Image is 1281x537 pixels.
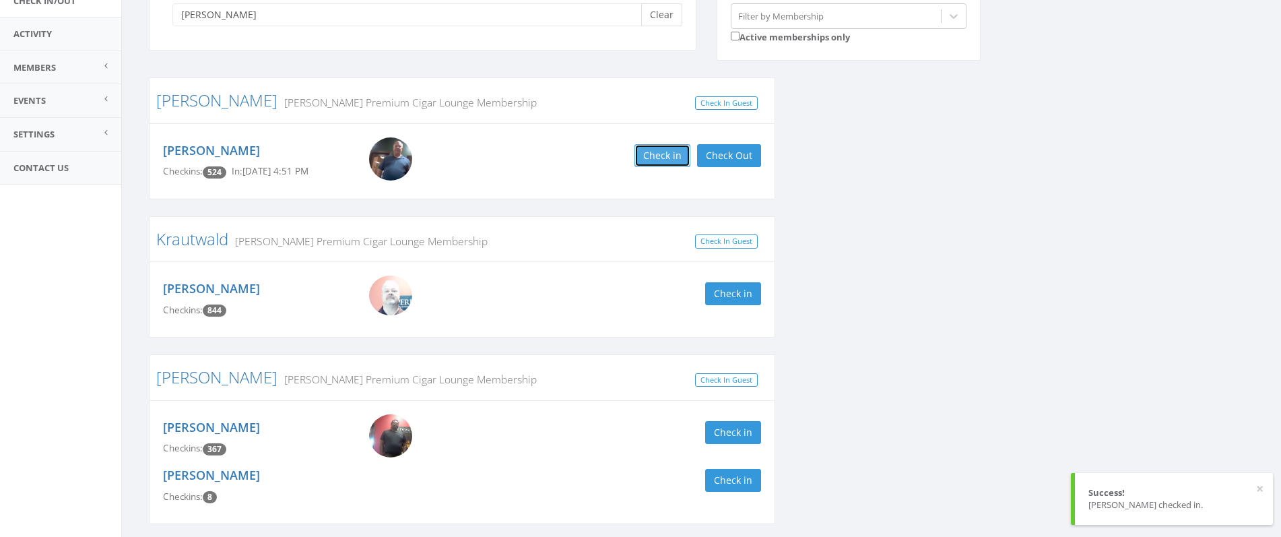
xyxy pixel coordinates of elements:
[163,491,203,503] span: Checkins:
[695,373,758,387] a: Check In Guest
[163,304,203,316] span: Checkins:
[156,366,277,388] a: [PERSON_NAME]
[163,419,260,435] a: [PERSON_NAME]
[277,372,537,387] small: [PERSON_NAME] Premium Cigar Lounge Membership
[277,95,537,110] small: [PERSON_NAME] Premium Cigar Lounge Membership
[1088,486,1259,499] div: Success!
[695,234,758,249] a: Check In Guest
[203,166,226,179] span: Checkin count
[203,491,217,503] span: Checkin count
[203,443,226,455] span: Checkin count
[369,414,412,457] img: Kevin_McClendon_PWvqYwE.png
[232,165,308,177] span: In: [DATE] 4:51 PM
[731,32,740,40] input: Active memberships only
[369,137,412,181] img: Kevin_Howerton.png
[13,128,55,140] span: Settings
[1088,499,1259,511] div: [PERSON_NAME] checked in.
[163,442,203,454] span: Checkins:
[705,282,761,305] button: Check in
[738,9,824,22] div: Filter by Membership
[1256,482,1263,496] button: ×
[163,165,203,177] span: Checkins:
[705,421,761,444] button: Check in
[163,467,260,483] a: [PERSON_NAME]
[369,276,412,315] img: WIN_20200824_14_20_23_Pro.jpg
[172,3,651,26] input: Search a name to check in
[13,94,46,106] span: Events
[634,144,690,167] button: Check in
[203,305,226,317] span: Checkin count
[13,61,56,73] span: Members
[731,29,850,44] label: Active memberships only
[156,228,228,250] a: Krautwald
[705,469,761,492] button: Check in
[228,234,488,249] small: [PERSON_NAME] Premium Cigar Lounge Membership
[163,142,260,158] a: [PERSON_NAME]
[156,89,277,111] a: [PERSON_NAME]
[641,3,682,26] button: Clear
[13,162,69,174] span: Contact Us
[697,144,761,167] button: Check Out
[695,96,758,110] a: Check In Guest
[163,280,260,296] a: [PERSON_NAME]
